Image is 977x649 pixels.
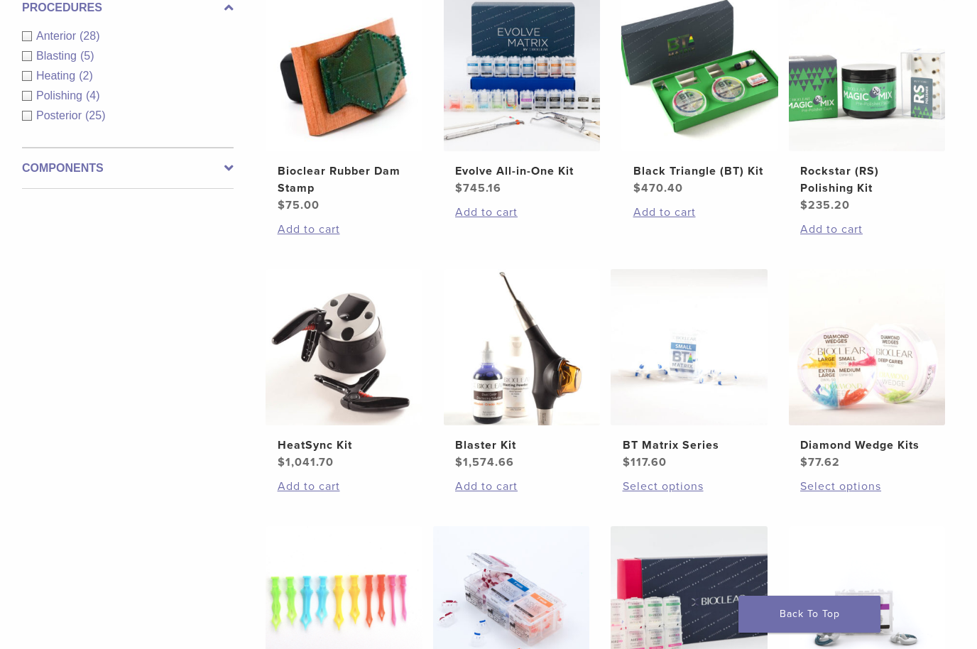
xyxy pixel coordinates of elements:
a: Add to cart: “HeatSync Kit” [278,478,410,495]
span: $ [455,455,463,469]
a: Diamond Wedge KitsDiamond Wedge Kits $77.62 [789,269,946,471]
img: HeatSync Kit [266,269,422,426]
bdi: 75.00 [278,198,320,212]
span: (28) [80,30,99,42]
bdi: 1,574.66 [455,455,514,469]
span: (4) [86,89,100,102]
a: Add to cart: “Black Triangle (BT) Kit” [633,204,766,221]
a: Add to cart: “Evolve All-in-One Kit” [455,204,588,221]
h2: HeatSync Kit [278,437,410,454]
h2: Blaster Kit [455,437,588,454]
bdi: 117.60 [623,455,667,469]
bdi: 470.40 [633,181,683,195]
bdi: 77.62 [800,455,840,469]
a: Back To Top [738,596,880,633]
a: Select options for “BT Matrix Series” [623,478,755,495]
img: BT Matrix Series [611,269,768,426]
bdi: 235.20 [800,198,850,212]
bdi: 745.16 [455,181,501,195]
h2: Black Triangle (BT) Kit [633,163,766,180]
a: BT Matrix SeriesBT Matrix Series $117.60 [611,269,768,471]
h2: BT Matrix Series [623,437,755,454]
span: Polishing [36,89,86,102]
a: Select options for “Diamond Wedge Kits” [800,478,933,495]
a: Add to cart: “Rockstar (RS) Polishing Kit” [800,221,933,238]
span: $ [800,455,808,469]
span: Posterior [36,109,85,121]
a: HeatSync KitHeatSync Kit $1,041.70 [266,269,422,471]
h2: Diamond Wedge Kits [800,437,933,454]
a: Add to cart: “Blaster Kit” [455,478,588,495]
label: Components [22,160,234,177]
a: Add to cart: “Bioclear Rubber Dam Stamp” [278,221,410,238]
span: $ [633,181,641,195]
a: Blaster KitBlaster Kit $1,574.66 [444,269,601,471]
span: $ [800,198,808,212]
span: (2) [79,70,93,82]
h2: Bioclear Rubber Dam Stamp [278,163,410,197]
span: Heating [36,70,79,82]
bdi: 1,041.70 [278,455,334,469]
span: $ [278,455,285,469]
h2: Evolve All-in-One Kit [455,163,588,180]
span: (5) [80,50,94,62]
span: (25) [85,109,105,121]
h2: Rockstar (RS) Polishing Kit [800,163,933,197]
span: Anterior [36,30,80,42]
img: Diamond Wedge Kits [789,269,946,426]
span: $ [278,198,285,212]
span: $ [455,181,463,195]
img: Blaster Kit [444,269,601,426]
span: $ [623,455,631,469]
span: Blasting [36,50,80,62]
